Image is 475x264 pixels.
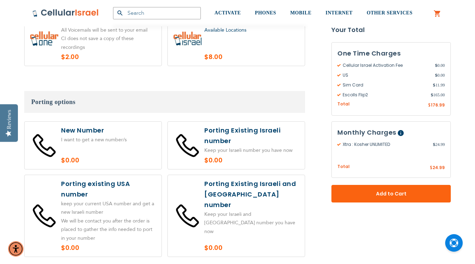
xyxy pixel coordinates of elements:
span: Help [398,130,404,136]
span: 165.00 [431,92,445,98]
span: Cellular Israel Activation Fee [337,62,435,69]
span: INTERNET [325,10,352,15]
span: $ [430,165,433,171]
span: 11.99 [433,82,445,88]
img: Cellular Israel Logo [32,9,99,17]
span: $ [433,141,435,148]
span: $ [435,72,437,78]
strong: Your Total [331,25,451,35]
span: 24.99 [433,165,445,170]
span: 176.99 [431,102,445,108]
span: MOBILE [290,10,312,15]
button: Add to Cart [331,185,451,202]
span: Escolls Flip2 [337,92,431,98]
span: Total [337,101,350,108]
span: 0.00 [435,72,445,78]
div: Reviews [6,110,12,129]
span: OTHER SERVICES [367,10,413,15]
a: Available Locations [204,27,246,33]
div: Accessibility Menu [8,241,24,257]
span: Total [337,163,350,170]
span: Xtra : Kosher UNLIMITED [337,141,433,148]
span: US [337,72,435,78]
span: 0.00 [435,62,445,69]
span: $ [431,92,433,98]
span: $ [433,82,435,88]
span: Porting options [31,98,75,105]
span: 24.99 [433,141,445,148]
span: PHONES [255,10,276,15]
h3: One Time Charges [337,48,445,59]
input: Search [113,7,201,19]
span: Add to Cart [355,190,428,198]
span: $ [435,62,437,69]
span: ACTIVATE [215,10,241,15]
span: Monthly Charges [337,128,396,137]
span: Sim Card [337,82,433,88]
span: $ [428,102,431,109]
